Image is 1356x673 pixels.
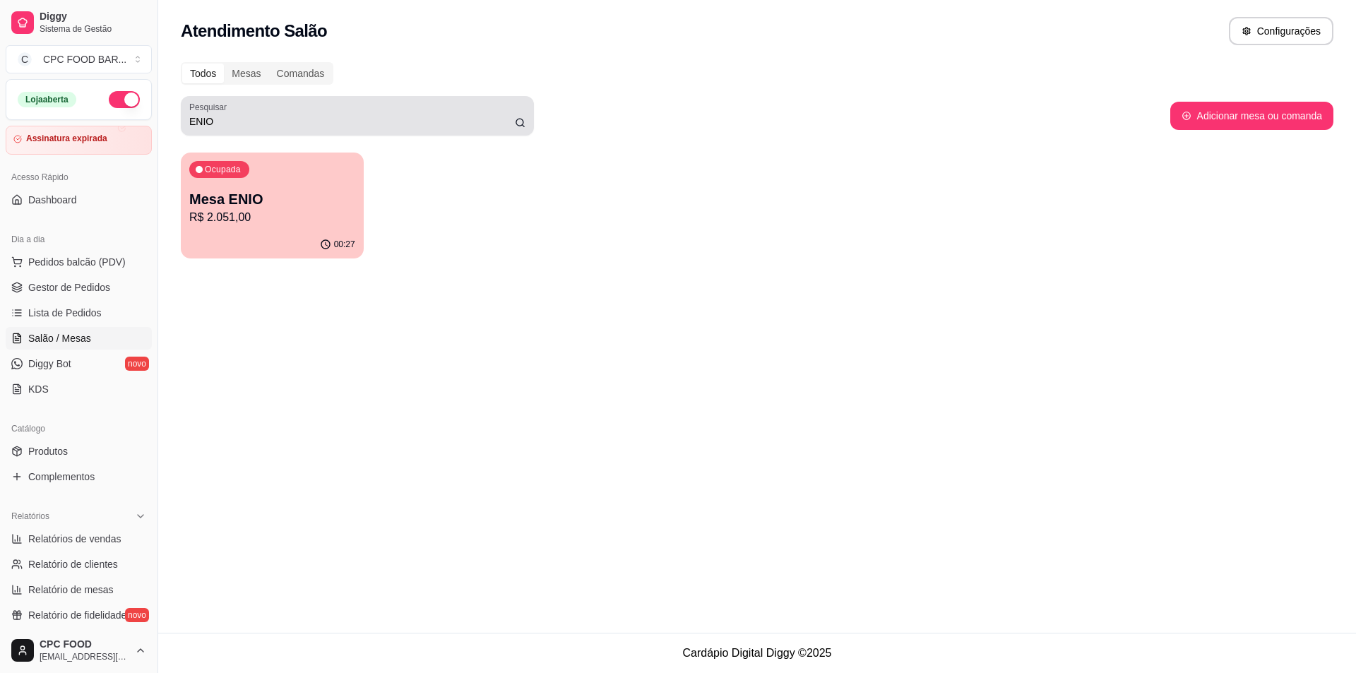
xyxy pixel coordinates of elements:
span: Sistema de Gestão [40,23,146,35]
button: OcupadaMesa ENIOR$ 2.051,0000:27 [181,153,364,258]
a: Assinatura expirada [6,126,152,155]
label: Pesquisar [189,101,232,113]
div: Acesso Rápido [6,166,152,189]
article: Assinatura expirada [26,133,107,144]
a: Diggy Botnovo [6,352,152,375]
span: Relatório de fidelidade [28,608,126,622]
div: Todos [182,64,224,83]
a: Dashboard [6,189,152,211]
span: Relatório de clientes [28,557,118,571]
span: Complementos [28,470,95,484]
a: Complementos [6,465,152,488]
span: Pedidos balcão (PDV) [28,255,126,269]
p: Ocupada [205,164,241,175]
div: Dia a dia [6,228,152,251]
a: Produtos [6,440,152,463]
input: Pesquisar [189,114,515,129]
div: Catálogo [6,417,152,440]
button: Select a team [6,45,152,73]
p: Mesa ENIO [189,189,355,209]
button: Configurações [1229,17,1333,45]
a: Relatório de clientes [6,553,152,576]
button: Adicionar mesa ou comanda [1170,102,1333,130]
div: Comandas [269,64,333,83]
div: Loja aberta [18,92,76,107]
p: 00:27 [334,239,355,250]
span: Relatórios de vendas [28,532,121,546]
span: [EMAIL_ADDRESS][DOMAIN_NAME] [40,651,129,662]
a: Gestor de Pedidos [6,276,152,299]
span: Diggy Bot [28,357,71,371]
span: KDS [28,382,49,396]
p: R$ 2.051,00 [189,209,355,226]
span: Dashboard [28,193,77,207]
span: Relatório de mesas [28,583,114,597]
a: DiggySistema de Gestão [6,6,152,40]
span: Produtos [28,444,68,458]
button: Pedidos balcão (PDV) [6,251,152,273]
a: KDS [6,378,152,400]
a: Salão / Mesas [6,327,152,350]
a: Lista de Pedidos [6,302,152,324]
a: Relatório de fidelidadenovo [6,604,152,626]
div: Mesas [224,64,268,83]
span: Gestor de Pedidos [28,280,110,294]
span: Diggy [40,11,146,23]
a: Relatórios de vendas [6,528,152,550]
a: Relatório de mesas [6,578,152,601]
div: CPC FOOD BAR ... [43,52,126,66]
span: CPC FOOD [40,638,129,651]
button: Alterar Status [109,91,140,108]
span: C [18,52,32,66]
button: CPC FOOD[EMAIL_ADDRESS][DOMAIN_NAME] [6,633,152,667]
span: Relatórios [11,511,49,522]
h2: Atendimento Salão [181,20,327,42]
span: Lista de Pedidos [28,306,102,320]
span: Salão / Mesas [28,331,91,345]
footer: Cardápio Digital Diggy © 2025 [158,633,1356,673]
